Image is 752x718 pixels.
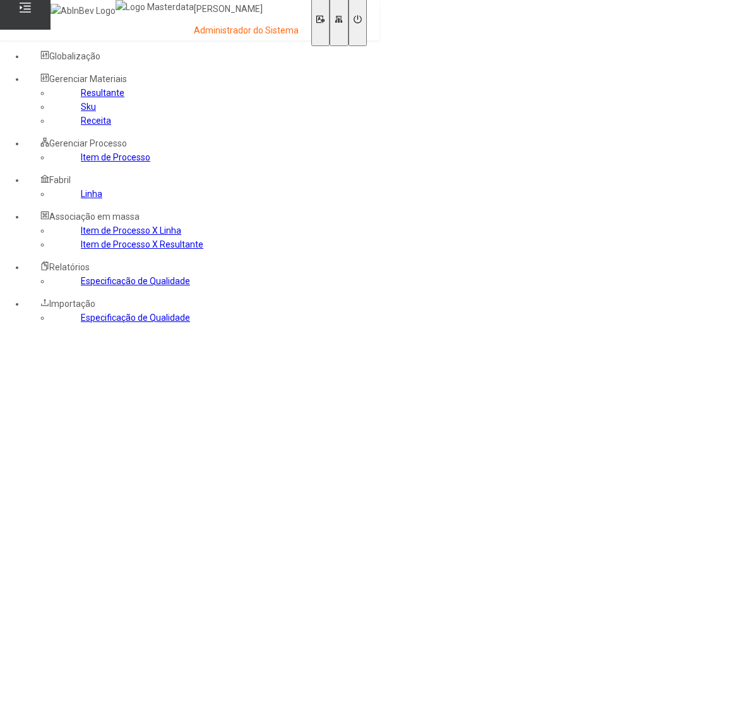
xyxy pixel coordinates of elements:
a: Especificação de Qualidade [81,313,190,323]
span: Importação [49,299,95,309]
span: Associação em massa [49,212,140,222]
p: Administrador do Sistema [194,25,299,37]
a: Linha [81,189,102,199]
a: Resultante [81,88,124,98]
a: Item de Processo X Resultante [81,239,203,249]
span: Gerenciar Materiais [49,74,127,84]
span: Fabril [49,175,71,185]
p: [PERSON_NAME] [194,3,299,16]
a: Receita [81,116,111,126]
a: Item de Processo [81,152,150,162]
a: Especificação de Qualidade [81,276,190,286]
img: AbInBev Logo [51,4,116,18]
span: Relatórios [49,262,90,272]
a: Sku [81,102,96,112]
a: Item de Processo X Linha [81,225,181,236]
span: Gerenciar Processo [49,138,127,148]
span: Globalização [49,51,100,61]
